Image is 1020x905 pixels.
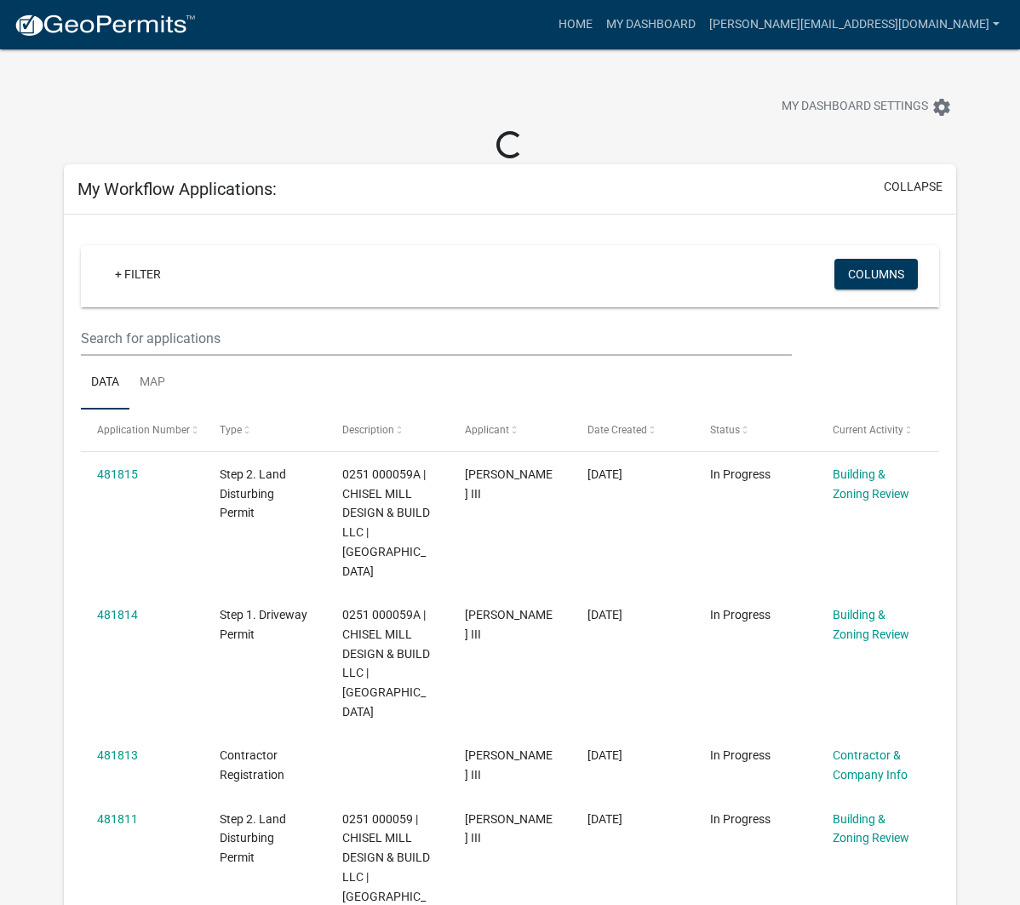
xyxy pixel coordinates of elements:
span: 09/22/2025 [587,608,622,621]
a: 481814 [97,608,138,621]
span: Step 2. Land Disturbing Permit [220,812,286,865]
span: 09/22/2025 [587,467,622,481]
span: In Progress [710,748,771,762]
a: My Dashboard [599,9,702,41]
input: Search for applications [81,321,792,356]
a: [PERSON_NAME][EMAIL_ADDRESS][DOMAIN_NAME] [702,9,1006,41]
span: Type [220,424,242,436]
a: Home [552,9,599,41]
h5: My Workflow Applications: [77,179,277,199]
span: In Progress [710,812,771,826]
datatable-header-cell: Description [326,410,449,450]
span: 09/22/2025 [587,748,622,762]
a: Data [81,356,129,410]
span: Step 1. Driveway Permit [220,608,307,641]
span: John P Knight III [465,748,553,782]
datatable-header-cell: Type [203,410,326,450]
a: 481811 [97,812,138,826]
datatable-header-cell: Date Created [571,410,694,450]
datatable-header-cell: Status [694,410,817,450]
a: Building & Zoning Review [833,467,909,501]
datatable-header-cell: Current Activity [817,410,939,450]
button: My Dashboard Settingssettings [768,90,966,123]
a: 481813 [97,748,138,762]
datatable-header-cell: Applicant [449,410,571,450]
a: 481815 [97,467,138,481]
span: Current Activity [833,424,903,436]
span: Applicant [465,424,509,436]
span: Application Number [97,424,190,436]
span: 0251 000059A | CHISEL MILL DESIGN & BUILD LLC | S BOLEE RD [342,467,430,578]
span: Step 2. Land Disturbing Permit [220,467,286,520]
span: In Progress [710,467,771,481]
span: Contractor Registration [220,748,284,782]
span: John P Knight III [465,608,553,641]
span: 0251 000059A | CHISEL MILL DESIGN & BUILD LLC | S BOLEE RD [342,608,430,719]
span: Status [710,424,740,436]
a: + Filter [101,259,175,289]
span: John P Knight III [465,812,553,845]
span: Date Created [587,424,647,436]
a: Building & Zoning Review [833,812,909,845]
span: In Progress [710,608,771,621]
button: Columns [834,259,918,289]
button: collapse [884,178,943,196]
a: Map [129,356,175,410]
a: Contractor & Company Info [833,748,908,782]
span: My Dashboard Settings [782,97,928,117]
datatable-header-cell: Application Number [81,410,203,450]
span: 09/22/2025 [587,812,622,826]
i: settings [931,97,952,117]
a: Building & Zoning Review [833,608,909,641]
span: Description [342,424,394,436]
span: John P Knight III [465,467,553,501]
